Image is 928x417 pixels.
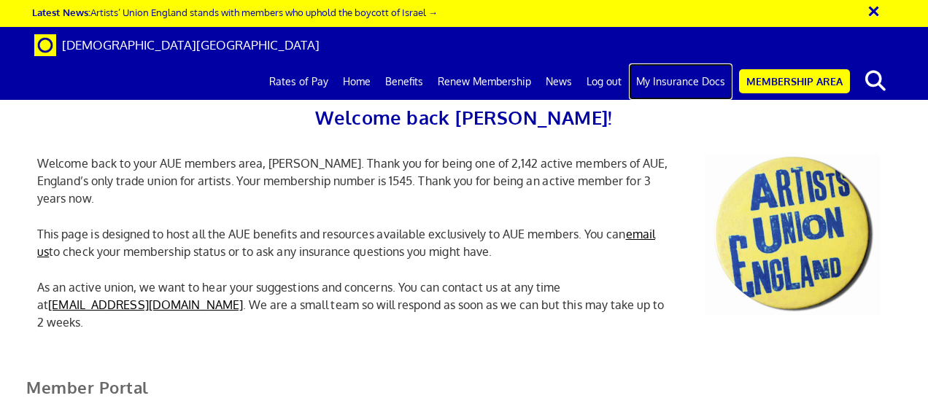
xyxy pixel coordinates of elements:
[26,102,902,133] h2: Welcome back [PERSON_NAME]!
[48,297,243,312] a: [EMAIL_ADDRESS][DOMAIN_NAME]
[26,225,683,260] p: This page is designed to host all the AUE benefits and resources available exclusively to AUE mem...
[62,37,320,52] span: [DEMOGRAPHIC_DATA][GEOGRAPHIC_DATA]
[853,66,897,96] button: search
[538,63,579,100] a: News
[629,63,732,100] a: My Insurance Docs
[26,155,683,207] p: Welcome back to your AUE members area, [PERSON_NAME]. Thank you for being one of 2,142 active mem...
[739,69,850,93] a: Membership Area
[32,6,90,18] strong: Latest News:
[32,6,438,18] a: Latest News:Artists’ Union England stands with members who uphold the boycott of Israel →
[262,63,336,100] a: Rates of Pay
[15,378,913,414] h2: Member Portal
[430,63,538,100] a: Renew Membership
[336,63,378,100] a: Home
[23,27,330,63] a: Brand [DEMOGRAPHIC_DATA][GEOGRAPHIC_DATA]
[579,63,629,100] a: Log out
[26,278,683,331] p: As an active union, we want to hear your suggestions and concerns. You can contact us at any time...
[378,63,430,100] a: Benefits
